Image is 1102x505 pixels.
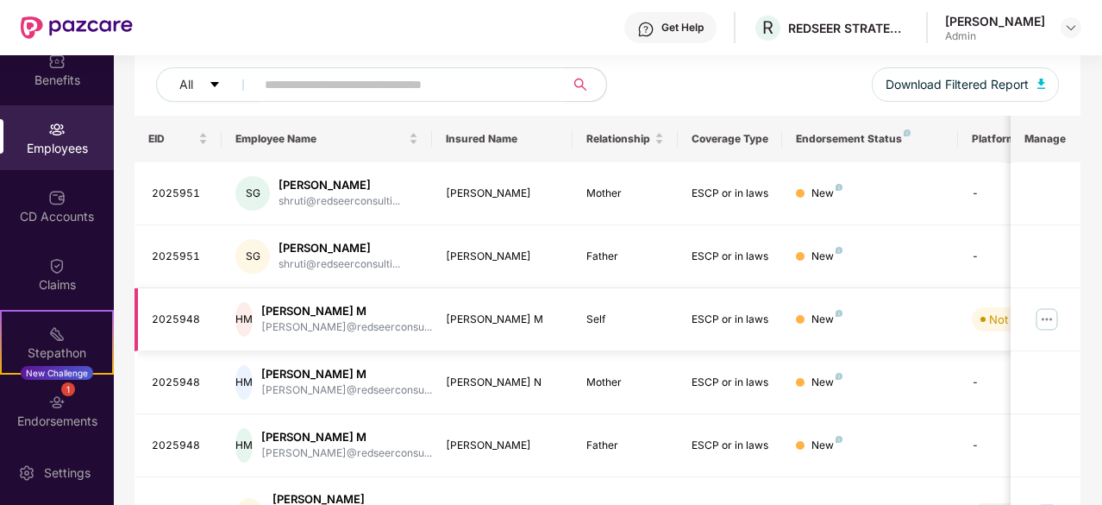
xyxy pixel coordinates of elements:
th: Insured Name [432,116,573,162]
div: [PERSON_NAME] [279,240,400,256]
div: [PERSON_NAME] [945,13,1045,29]
div: Father [586,438,664,454]
img: svg+xml;base64,PHN2ZyBpZD0iRHJvcGRvd24tMzJ4MzIiIHhtbG5zPSJodHRwOi8vd3d3LnczLm9yZy8yMDAwL3N2ZyIgd2... [1064,21,1078,35]
div: 2025951 [152,249,209,265]
div: ESCP or in laws [692,375,769,391]
img: svg+xml;base64,PHN2ZyB4bWxucz0iaHR0cDovL3d3dy53My5vcmcvMjAwMC9zdmciIHdpZHRoPSIyMSIgaGVpZ2h0PSIyMC... [48,325,66,343]
div: Self [586,312,664,328]
div: shruti@redseerconsulti... [279,256,400,273]
div: 2025948 [152,312,209,328]
div: 1 [61,382,75,396]
div: HM [235,302,253,337]
span: Employee Name [235,132,405,146]
div: [PERSON_NAME] M [446,312,559,328]
div: New Challenge [21,366,93,380]
span: Download Filtered Report [886,75,1029,94]
div: HM [235,365,253,400]
td: - [958,414,1080,477]
img: svg+xml;base64,PHN2ZyB4bWxucz0iaHR0cDovL3d3dy53My5vcmcvMjAwMC9zdmciIHdpZHRoPSI4IiBoZWlnaHQ9IjgiIH... [836,310,842,317]
div: [PERSON_NAME]@redseerconsu... [261,382,432,399]
td: - [958,225,1080,288]
div: New [811,438,842,454]
div: [PERSON_NAME]@redseerconsu... [261,445,432,462]
td: - [958,162,1080,225]
div: [PERSON_NAME] M [261,303,432,319]
div: [PERSON_NAME] N [446,375,559,391]
div: [PERSON_NAME] [446,438,559,454]
img: svg+xml;base64,PHN2ZyBpZD0iQ0RfQWNjb3VudHMiIGRhdGEtbmFtZT0iQ0QgQWNjb3VudHMiIHhtbG5zPSJodHRwOi8vd3... [48,189,66,206]
button: Download Filtered Report [872,67,1060,102]
div: Not Verified [989,311,1052,328]
img: svg+xml;base64,PHN2ZyB4bWxucz0iaHR0cDovL3d3dy53My5vcmcvMjAwMC9zdmciIHdpZHRoPSI4IiBoZWlnaHQ9IjgiIH... [836,184,842,191]
td: - [958,351,1080,414]
div: shruti@redseerconsulti... [279,193,400,210]
img: svg+xml;base64,PHN2ZyB4bWxucz0iaHR0cDovL3d3dy53My5vcmcvMjAwMC9zdmciIHdpZHRoPSI4IiBoZWlnaHQ9IjgiIH... [836,436,842,443]
div: Platform Status [972,132,1067,146]
img: manageButton [1033,306,1061,333]
div: Get Help [661,21,704,35]
div: HM [235,428,253,463]
div: ESCP or in laws [692,438,769,454]
img: svg+xml;base64,PHN2ZyBpZD0iRW1wbG95ZWVzIiB4bWxucz0iaHR0cDovL3d3dy53My5vcmcvMjAwMC9zdmciIHdpZHRoPS... [48,121,66,138]
img: svg+xml;base64,PHN2ZyBpZD0iQ2xhaW0iIHhtbG5zPSJodHRwOi8vd3d3LnczLm9yZy8yMDAwL3N2ZyIgd2lkdGg9IjIwIi... [48,257,66,275]
span: search [564,78,598,92]
img: svg+xml;base64,PHN2ZyBpZD0iRW5kb3JzZW1lbnRzIiB4bWxucz0iaHR0cDovL3d3dy53My5vcmcvMjAwMC9zdmciIHdpZH... [48,394,66,411]
div: Mother [586,186,664,202]
span: EID [148,132,196,146]
div: [PERSON_NAME] M [261,429,432,445]
div: ESCP or in laws [692,249,769,265]
img: svg+xml;base64,PHN2ZyBpZD0iQmVuZWZpdHMiIHhtbG5zPSJodHRwOi8vd3d3LnczLm9yZy8yMDAwL3N2ZyIgd2lkdGg9Ij... [48,53,66,70]
div: ESCP or in laws [692,186,769,202]
div: [PERSON_NAME] [279,177,400,193]
span: caret-down [209,79,221,92]
div: 2025951 [152,186,209,202]
th: EID [135,116,222,162]
div: New [811,186,842,202]
button: search [564,67,607,102]
img: svg+xml;base64,PHN2ZyB4bWxucz0iaHR0cDovL3d3dy53My5vcmcvMjAwMC9zdmciIHdpZHRoPSI4IiBoZWlnaHQ9IjgiIH... [904,129,911,136]
img: svg+xml;base64,PHN2ZyB4bWxucz0iaHR0cDovL3d3dy53My5vcmcvMjAwMC9zdmciIHdpZHRoPSI4IiBoZWlnaHQ9IjgiIH... [836,247,842,254]
div: Stepathon [2,344,112,362]
th: Coverage Type [678,116,783,162]
button: Allcaret-down [156,67,261,102]
th: Relationship [573,116,678,162]
img: svg+xml;base64,PHN2ZyBpZD0iU2V0dGluZy0yMHgyMCIgeG1sbnM9Imh0dHA6Ly93d3cudzMub3JnLzIwMDAvc3ZnIiB3aW... [18,464,35,482]
div: [PERSON_NAME]@redseerconsu... [261,319,432,336]
div: New [811,312,842,328]
div: Admin [945,29,1045,43]
div: ESCP or in laws [692,312,769,328]
div: [PERSON_NAME] M [261,366,432,382]
span: R [762,17,773,38]
img: svg+xml;base64,PHN2ZyB4bWxucz0iaHR0cDovL3d3dy53My5vcmcvMjAwMC9zdmciIHhtbG5zOnhsaW5rPSJodHRwOi8vd3... [1037,79,1046,89]
div: [PERSON_NAME] [446,186,559,202]
img: New Pazcare Logo [21,16,133,39]
img: svg+xml;base64,PHN2ZyBpZD0iSGVscC0zMngzMiIgeG1sbnM9Imh0dHA6Ly93d3cudzMub3JnLzIwMDAvc3ZnIiB3aWR0aD... [637,21,654,38]
div: New [811,249,842,265]
img: svg+xml;base64,PHN2ZyB4bWxucz0iaHR0cDovL3d3dy53My5vcmcvMjAwMC9zdmciIHdpZHRoPSI4IiBoZWlnaHQ9IjgiIH... [836,373,842,380]
div: SG [235,239,270,274]
div: Father [586,249,664,265]
span: Relationship [586,132,651,146]
div: 2025948 [152,375,209,391]
div: REDSEER STRATEGY CONSULTANTS PRIVATE [788,20,909,36]
div: [PERSON_NAME] [446,249,559,265]
span: All [179,75,193,94]
div: New [811,375,842,391]
div: Settings [39,464,96,482]
div: SG [235,176,270,211]
th: Employee Name [222,116,432,162]
div: Endorsement Status [796,132,943,146]
div: 2025948 [152,438,209,454]
th: Manage [1011,116,1080,162]
div: Mother [586,375,664,391]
